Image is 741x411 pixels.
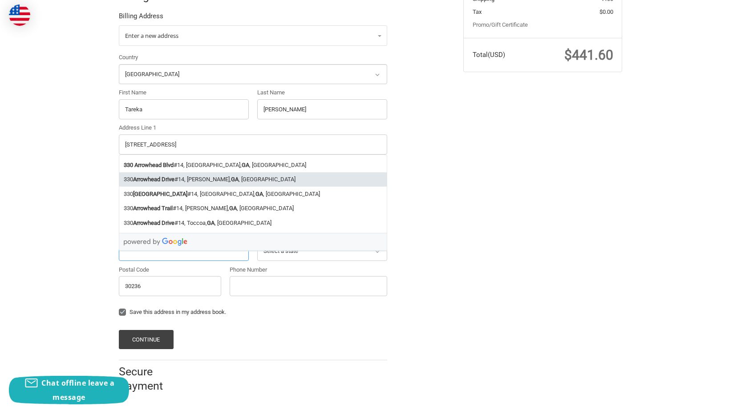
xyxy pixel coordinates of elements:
strong: Arrowhead Drive [133,219,174,228]
strong: Arrowhead Blvd [134,161,174,170]
li: 330 #14, [PERSON_NAME], , [GEOGRAPHIC_DATA] [119,172,387,187]
span: Chat offline leave a message [41,378,114,402]
strong: GA [229,204,237,213]
li: 330 #14, [PERSON_NAME], , [GEOGRAPHIC_DATA] [119,201,387,216]
strong: Arrowhead Trail [133,204,173,213]
strong: GA [255,190,263,199]
strong: GA [242,161,249,170]
a: Promo/Gift Certificate [473,21,528,28]
label: First Name [119,88,249,97]
label: Country [119,53,387,62]
span: Total (USD) [473,51,505,59]
a: Enter or select a different address [119,25,387,46]
strong: GA [207,219,215,228]
label: Phone Number [230,265,387,274]
span: Tax [473,8,482,15]
label: Postal Code [119,265,221,274]
label: Last Name [257,88,387,97]
h2: Secure Payment [119,365,179,393]
button: Chat offline leave a message [9,376,129,404]
li: 330 #14, [GEOGRAPHIC_DATA], , [GEOGRAPHIC_DATA] [119,187,387,201]
label: Address Line 1 [119,123,387,132]
li: 330 #14, Toccoa, , [GEOGRAPHIC_DATA] [119,216,387,230]
span: $441.60 [564,47,613,63]
button: Continue [119,330,174,349]
li: #14, [GEOGRAPHIC_DATA], , [GEOGRAPHIC_DATA] [119,158,387,172]
strong: Arrowhead Drive [133,175,174,184]
span: Enter a new address [125,32,178,40]
strong: 330 [124,161,133,170]
strong: [GEOGRAPHIC_DATA] [133,190,187,199]
img: duty and tax information for United States [9,4,30,26]
strong: GA [231,175,239,184]
legend: Billing Address [119,11,163,25]
label: Save this address in my address book. [119,309,387,316]
span: $0.00 [599,8,613,15]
